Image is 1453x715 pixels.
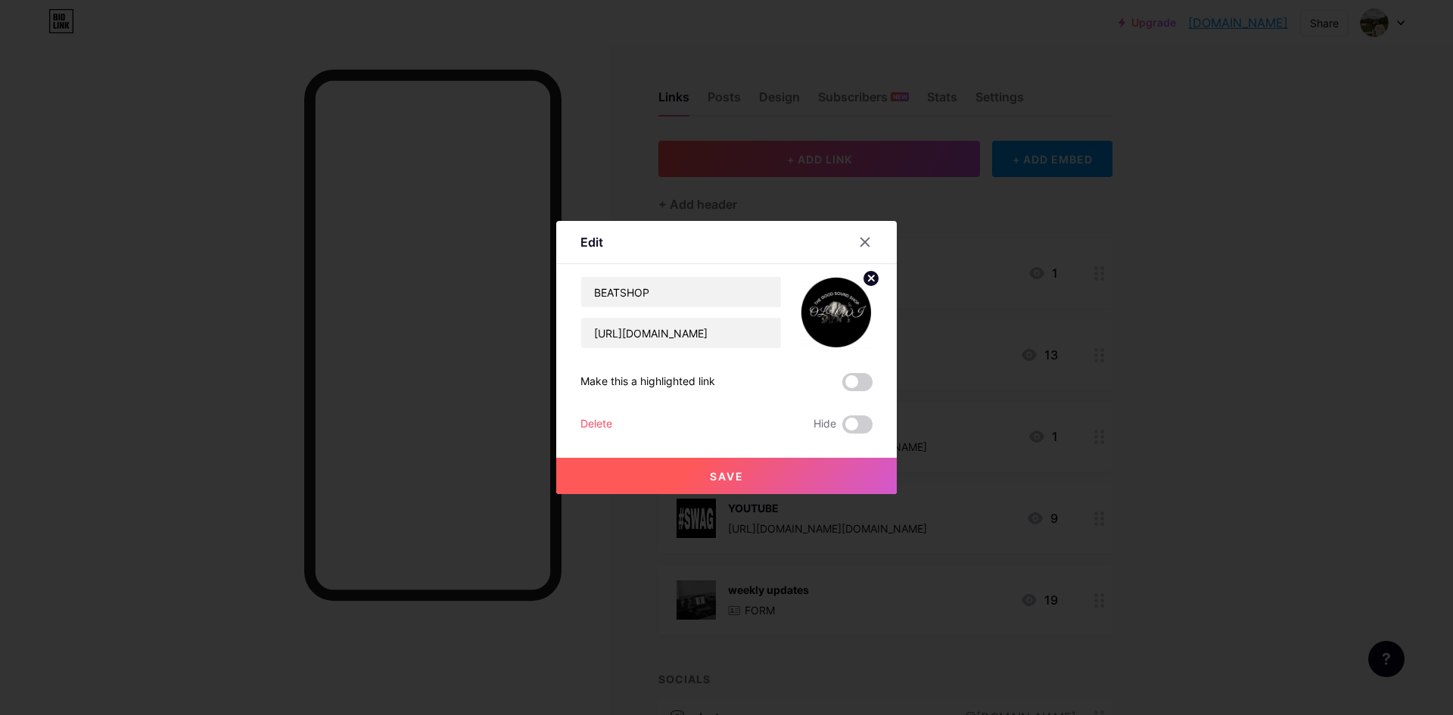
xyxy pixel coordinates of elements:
button: Save [556,458,897,494]
input: Title [581,277,781,307]
input: URL [581,318,781,348]
div: Edit [580,233,603,251]
img: link_thumbnail [800,276,873,349]
span: Save [710,470,744,483]
div: Delete [580,415,612,434]
span: Hide [814,415,836,434]
div: Make this a highlighted link [580,373,715,391]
